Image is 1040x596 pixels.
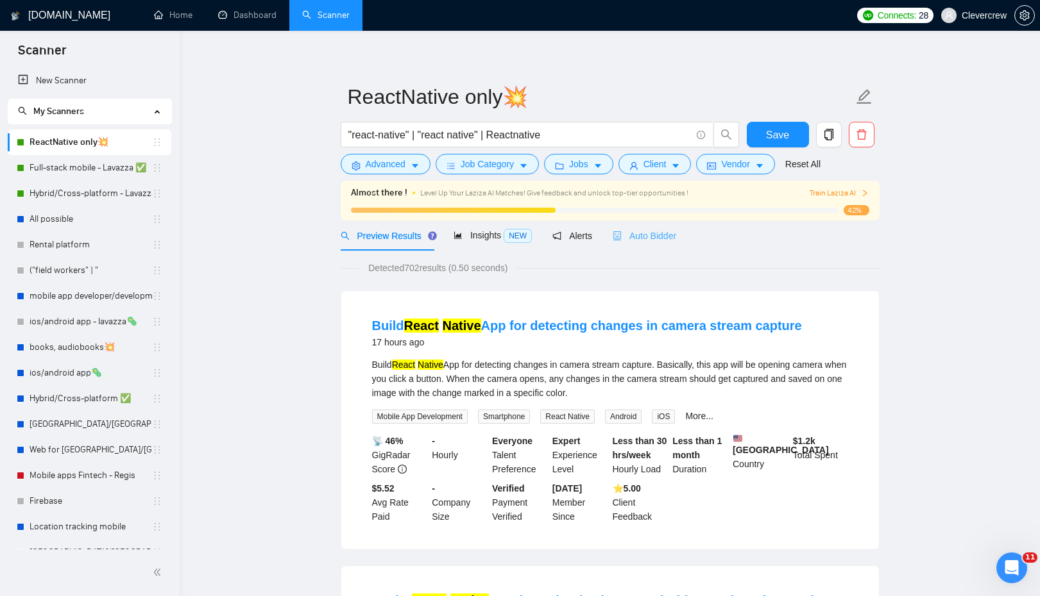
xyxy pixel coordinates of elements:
[785,157,821,171] a: Reset All
[341,231,350,240] span: search
[152,368,162,378] span: holder
[366,157,405,171] span: Advanced
[593,161,602,170] span: caret-down
[552,436,581,446] b: Expert
[878,8,916,22] span: Connects:
[341,154,430,174] button: settingAdvancedcaret-down
[766,127,789,143] span: Save
[18,106,84,117] span: My Scanners
[733,434,742,443] img: 🇺🇸
[605,410,642,424] span: Android
[152,496,162,506] span: holder
[747,122,809,147] button: Save
[8,283,171,309] li: mobile app developer/development📲
[398,465,407,474] span: info-circle
[685,411,713,421] a: More...
[713,122,739,147] button: search
[714,129,738,140] span: search
[370,481,430,524] div: Avg Rate Paid
[152,188,162,199] span: holder
[504,229,532,243] span: NEW
[490,434,550,476] div: Talent Preference
[996,552,1027,583] iframe: Intercom live chat
[348,81,853,113] input: Scanner name...
[8,411,171,437] li: Sweden/Germany
[492,436,533,446] b: Everyone
[152,342,162,352] span: holder
[8,181,171,206] li: Hybrid/Cross-platform - Lavazza ✅
[670,434,730,476] div: Duration
[152,522,162,532] span: holder
[552,231,561,240] span: notification
[672,436,722,460] b: Less than 1 month
[372,358,848,400] div: Build App for detecting changes in camera stream capture. Basically, this app will be opening cam...
[152,240,162,250] span: holder
[1014,5,1035,26] button: setting
[817,129,841,140] span: copy
[8,155,171,181] li: Full-stack mobile - Lavazza ✅
[30,232,152,258] a: Rental platform
[629,161,638,170] span: user
[697,131,705,139] span: info-circle
[816,122,842,147] button: copy
[351,186,407,200] span: Almost there !
[8,540,171,565] li: UAE/Saudi/Quatar
[18,106,27,115] span: search
[613,231,676,241] span: Auto Bidder
[154,10,192,21] a: homeHome
[152,547,162,558] span: holder
[8,68,171,94] li: New Scanner
[810,187,869,199] button: Train Laziza AI
[392,360,416,370] mark: React
[492,483,525,493] b: Verified
[152,317,162,327] span: holder
[11,6,20,26] img: logo
[153,566,166,579] span: double-left
[420,188,688,197] span: Level Up Your Laziza AI Matches! Give feedback and unlock top-tier opportunities !
[418,360,443,370] mark: Native
[436,154,539,174] button: barsJob Categorycaret-down
[793,436,815,446] b: $ 1.2k
[427,230,438,242] div: Tooltip anchor
[30,155,152,181] a: Full-stack mobile - Lavazza ✅
[152,214,162,224] span: holder
[8,335,171,360] li: books, audiobooks💥
[152,265,162,276] span: holder
[8,41,76,68] span: Scanner
[861,189,869,197] span: right
[30,411,152,437] a: [GEOGRAPHIC_DATA]/[GEOGRAPHIC_DATA]
[856,88,873,105] span: edit
[30,258,152,283] a: ("field workers" | "
[30,360,152,386] a: ios/android app🦠
[733,434,829,455] b: [GEOGRAPHIC_DATA]
[152,445,162,455] span: holder
[618,154,692,174] button: userClientcaret-down
[569,157,588,171] span: Jobs
[218,10,277,21] a: dashboardDashboard
[552,483,582,493] b: [DATE]
[152,393,162,404] span: holder
[8,386,171,411] li: Hybrid/Cross-platform ✅
[550,434,610,476] div: Experience Level
[555,161,564,170] span: folder
[372,335,802,350] div: 17 hours ago
[341,231,433,241] span: Preview Results
[944,11,953,20] span: user
[447,161,456,170] span: bars
[372,410,468,424] span: Mobile App Development
[707,161,716,170] span: idcard
[30,514,152,540] a: Location tracking mobile
[696,154,774,174] button: idcardVendorcaret-down
[429,481,490,524] div: Company Size
[302,10,350,21] a: searchScanner
[454,230,532,240] span: Insights
[863,10,873,21] img: upwork-logo.png
[8,232,171,258] li: Rental platform
[30,437,152,463] a: Web for [GEOGRAPHIC_DATA]/[GEOGRAPHIC_DATA]
[359,261,516,275] span: Detected 702 results (0.50 seconds)
[404,319,439,333] mark: React
[730,434,790,476] div: Country
[849,129,874,140] span: delete
[519,161,528,170] span: caret-down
